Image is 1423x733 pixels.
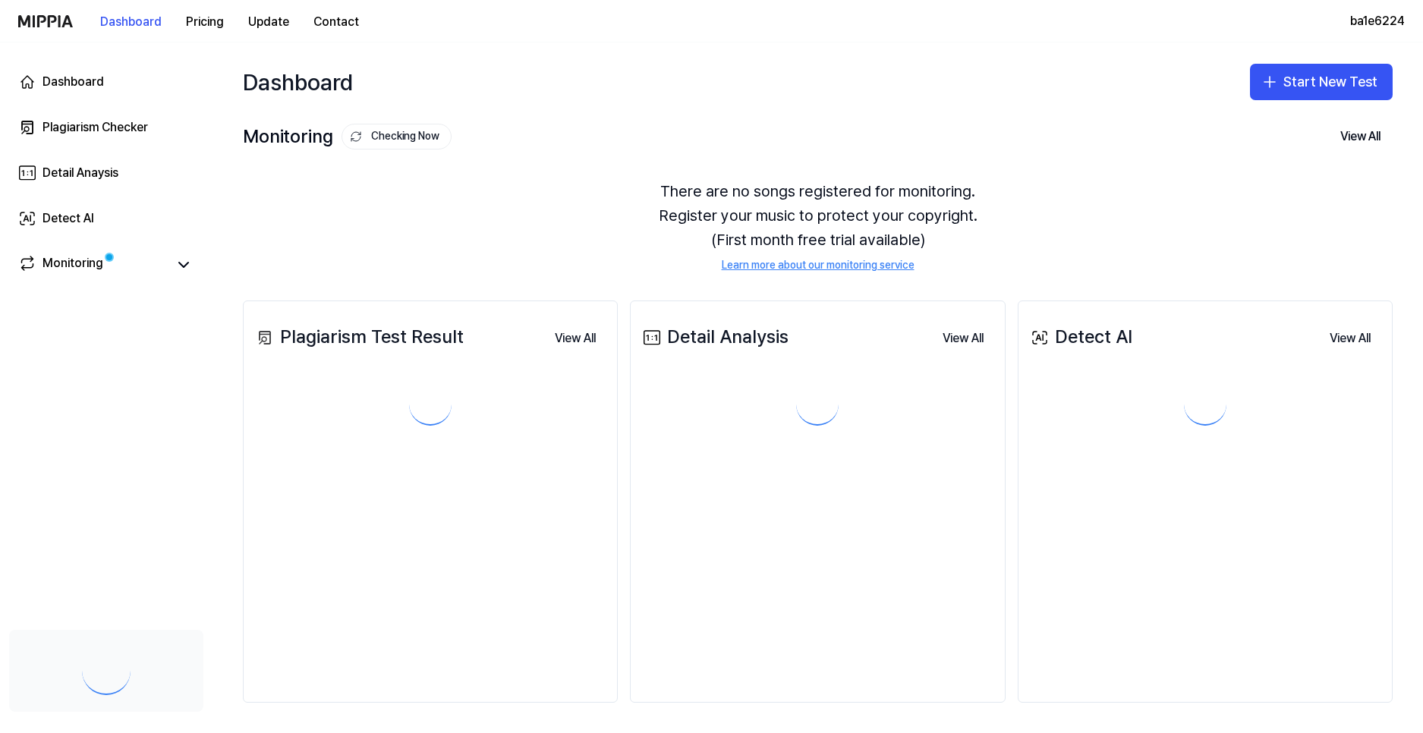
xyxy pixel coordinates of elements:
[9,155,203,191] a: Detail Anaysis
[301,7,371,37] button: Contact
[1328,121,1393,152] button: View All
[1250,64,1393,100] button: Start New Test
[342,124,452,149] button: Checking Now
[43,209,94,228] div: Detect AI
[236,1,301,42] a: Update
[543,323,608,354] button: View All
[243,122,452,151] div: Monitoring
[18,15,73,27] img: logo
[722,258,915,273] a: Learn more about our monitoring service
[243,161,1393,291] div: There are no songs registered for monitoring. Register your music to protect your copyright. (Fir...
[1318,322,1383,354] a: View All
[543,322,608,354] a: View All
[930,323,996,354] button: View All
[1028,322,1132,351] div: Detect AI
[9,109,203,146] a: Plagiarism Checker
[88,7,174,37] button: Dashboard
[236,7,301,37] button: Update
[1350,12,1405,30] button: ba1e6224
[243,58,353,106] div: Dashboard
[43,118,148,137] div: Plagiarism Checker
[640,322,789,351] div: Detail Analysis
[174,7,236,37] button: Pricing
[253,322,464,351] div: Plagiarism Test Result
[43,164,118,182] div: Detail Anaysis
[1318,323,1383,354] button: View All
[43,254,103,275] div: Monitoring
[9,64,203,100] a: Dashboard
[9,200,203,237] a: Detect AI
[43,73,104,91] div: Dashboard
[930,322,996,354] a: View All
[18,254,167,275] a: Monitoring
